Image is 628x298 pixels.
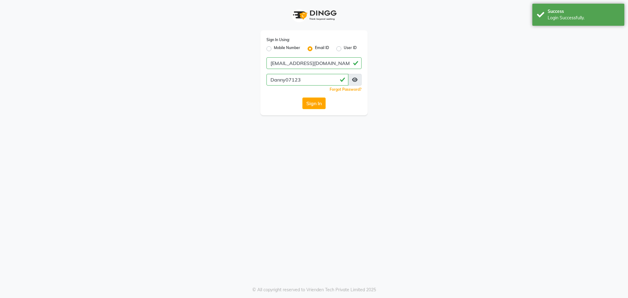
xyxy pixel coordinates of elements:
[274,45,300,52] label: Mobile Number
[266,74,348,86] input: Username
[548,8,620,15] div: Success
[330,87,362,92] a: Forgot Password?
[344,45,357,52] label: User ID
[266,37,290,43] label: Sign In Using:
[289,6,339,24] img: logo1.svg
[302,97,326,109] button: Sign In
[315,45,329,52] label: Email ID
[266,57,362,69] input: Username
[548,15,620,21] div: Login Successfully.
